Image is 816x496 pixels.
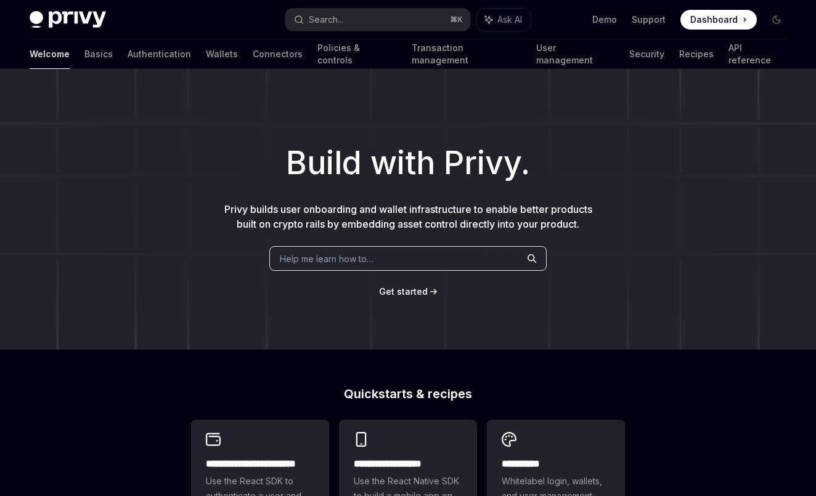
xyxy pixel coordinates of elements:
a: Wallets [206,39,238,69]
a: Demo [592,14,617,26]
h1: Build with Privy. [20,139,796,187]
a: Basics [84,39,113,69]
button: Toggle dark mode [767,10,786,30]
div: Search... [309,12,343,27]
button: Ask AI [476,9,531,31]
a: API reference [728,39,786,69]
span: Help me learn how to… [280,252,373,265]
a: Recipes [679,39,714,69]
a: Policies & controls [317,39,397,69]
span: Ask AI [497,14,522,26]
a: Get started [379,286,428,298]
a: Connectors [253,39,303,69]
a: Authentication [128,39,191,69]
a: Transaction management [412,39,521,69]
span: ⌘ K [450,15,463,25]
span: Dashboard [690,14,738,26]
img: dark logo [30,11,106,28]
a: Support [632,14,666,26]
span: Get started [379,286,428,297]
h2: Quickstarts & recipes [191,388,625,400]
button: Search...⌘K [285,9,471,31]
span: Privy builds user onboarding and wallet infrastructure to enable better products built on crypto ... [224,203,592,230]
a: Dashboard [680,10,757,30]
a: Security [629,39,664,69]
a: User management [536,39,614,69]
a: Welcome [30,39,70,69]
